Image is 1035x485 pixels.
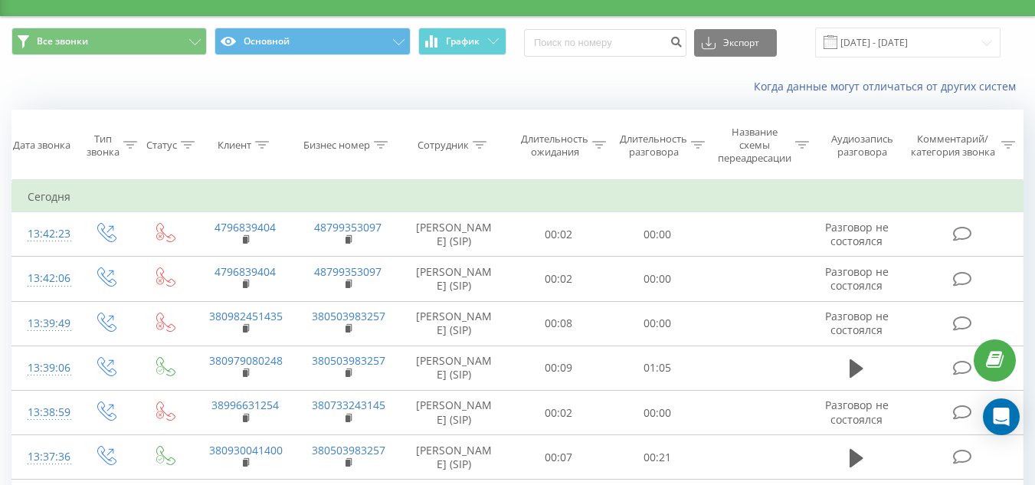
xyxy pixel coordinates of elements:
a: 4796839404 [215,264,276,279]
a: 380982451435 [209,309,283,323]
div: Бизнес номер [303,139,370,152]
td: 00:02 [509,391,608,435]
a: 380503983257 [312,353,385,368]
td: 00:02 [509,257,608,301]
div: 13:39:06 [28,353,60,383]
td: [PERSON_NAME] (SIP) [399,346,509,390]
div: 13:42:06 [28,264,60,293]
div: Комментарий/категория звонка [908,133,997,159]
div: Open Intercom Messenger [983,398,1020,435]
a: 48799353097 [314,264,382,279]
a: Когда данные могут отличаться от других систем [754,79,1024,93]
a: 380979080248 [209,353,283,368]
td: Сегодня [12,182,1024,212]
span: Разговор не состоялся [825,309,889,337]
a: 380930041400 [209,443,283,457]
div: Статус [146,139,177,152]
button: Основной [215,28,410,55]
td: 00:02 [509,212,608,257]
td: 00:09 [509,346,608,390]
span: Все звонки [37,35,88,48]
td: 00:21 [608,435,707,480]
td: 00:07 [509,435,608,480]
span: Разговор не состоялся [825,264,889,293]
div: Аудиозапись разговора [824,133,901,159]
a: 380503983257 [312,443,385,457]
span: Разговор не состоялся [825,220,889,248]
span: Разговор не состоялся [825,398,889,426]
td: [PERSON_NAME] (SIP) [399,301,509,346]
button: График [418,28,506,55]
div: Дата звонка [13,139,70,152]
span: График [446,36,480,47]
td: 00:00 [608,257,707,301]
td: 00:00 [608,212,707,257]
td: 00:00 [608,391,707,435]
div: 13:37:36 [28,442,60,472]
td: [PERSON_NAME] (SIP) [399,212,509,257]
div: Длительность разговора [620,133,687,159]
td: 01:05 [608,346,707,390]
div: 13:39:49 [28,309,60,339]
a: 48799353097 [314,220,382,234]
div: 13:38:59 [28,398,60,428]
div: Название схемы переадресации [718,126,791,165]
a: 38996631254 [211,398,279,412]
div: Длительность ожидания [521,133,588,159]
a: 380503983257 [312,309,385,323]
td: 00:08 [509,301,608,346]
a: 380733243145 [312,398,385,412]
div: Клиент [218,139,251,152]
div: 13:42:23 [28,219,60,249]
div: Сотрудник [418,139,469,152]
td: [PERSON_NAME] (SIP) [399,257,509,301]
input: Поиск по номеру [524,29,686,57]
a: 4796839404 [215,220,276,234]
td: 00:00 [608,301,707,346]
td: [PERSON_NAME] (SIP) [399,391,509,435]
td: [PERSON_NAME] (SIP) [399,435,509,480]
button: Все звонки [11,28,207,55]
button: Экспорт [694,29,777,57]
div: Тип звонка [87,133,120,159]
